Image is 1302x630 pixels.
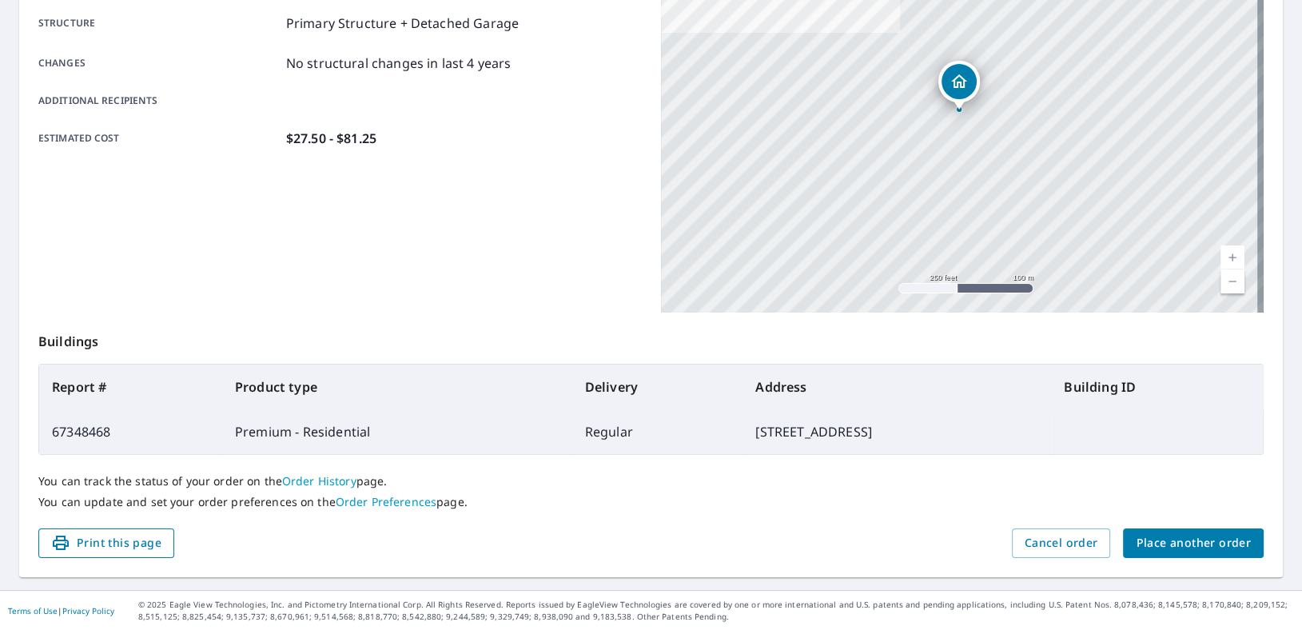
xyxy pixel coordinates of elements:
[38,129,280,148] p: Estimated cost
[38,14,280,33] p: Structure
[572,409,743,454] td: Regular
[1123,528,1264,558] button: Place another order
[38,313,1264,364] p: Buildings
[1012,528,1111,558] button: Cancel order
[62,605,114,616] a: Privacy Policy
[1136,533,1251,553] span: Place another order
[38,54,280,73] p: Changes
[286,14,519,33] p: Primary Structure + Detached Garage
[743,409,1051,454] td: [STREET_ADDRESS]
[572,365,743,409] th: Delivery
[1051,365,1263,409] th: Building ID
[51,533,161,553] span: Print this page
[38,495,1264,509] p: You can update and set your order preferences on the page.
[286,54,512,73] p: No structural changes in last 4 years
[138,599,1294,623] p: © 2025 Eagle View Technologies, Inc. and Pictometry International Corp. All Rights Reserved. Repo...
[38,474,1264,488] p: You can track the status of your order on the page.
[38,94,280,108] p: Additional recipients
[38,528,174,558] button: Print this page
[39,409,222,454] td: 67348468
[336,494,436,509] a: Order Preferences
[8,606,114,616] p: |
[1220,269,1244,293] a: Current Level 17, Zoom Out
[938,61,980,110] div: Dropped pin, building 1, Residential property, 985 NE Banyan Tree Dr Jensen Beach, FL 34957
[743,365,1051,409] th: Address
[1025,533,1098,553] span: Cancel order
[222,365,572,409] th: Product type
[282,473,356,488] a: Order History
[39,365,222,409] th: Report #
[222,409,572,454] td: Premium - Residential
[286,129,376,148] p: $27.50 - $81.25
[8,605,58,616] a: Terms of Use
[1220,245,1244,269] a: Current Level 17, Zoom In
